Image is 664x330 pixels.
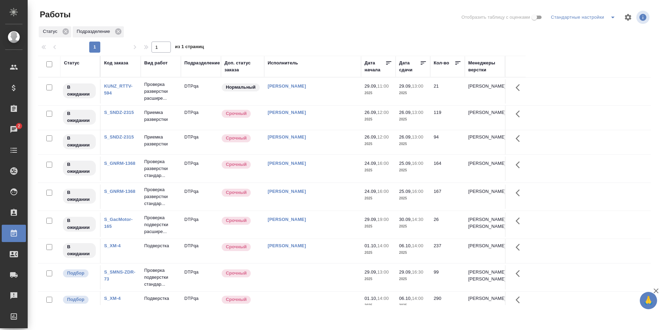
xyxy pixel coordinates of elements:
[643,293,654,308] span: 🙏
[412,189,423,194] p: 16:00
[399,189,412,194] p: 25.09,
[430,213,465,237] td: 26
[468,216,501,230] p: [PERSON_NAME], [PERSON_NAME]
[430,265,465,289] td: 99
[430,79,465,104] td: 21
[399,116,427,123] p: 2025
[67,270,84,277] p: Подбор
[144,81,177,102] p: Проверка разверстки расшире...
[67,84,92,98] p: В ожидании
[181,106,221,130] td: DTPqa
[144,242,177,249] p: Подверстка
[412,243,423,248] p: 14:00
[104,134,134,140] a: S_SNDZ-2315
[399,90,427,97] p: 2025
[430,130,465,154] td: 94
[468,242,501,249] p: [PERSON_NAME]
[399,269,412,275] p: 29.09,
[62,160,96,176] div: Исполнитель назначен, приступать к работе пока рано
[62,216,96,232] div: Исполнитель назначен, приступать к работе пока рано
[377,243,389,248] p: 14:00
[399,134,412,140] p: 26.09,
[377,269,389,275] p: 13:00
[365,217,377,222] p: 29.09,
[67,217,92,231] p: В ожидании
[226,296,247,303] p: Срочный
[181,130,221,154] td: DTPqa
[62,134,96,150] div: Исполнитель назначен, приступать к работе пока рано
[399,161,412,166] p: 25.09,
[268,110,306,115] a: [PERSON_NAME]
[104,110,134,115] a: S_SNDZ-2315
[412,217,423,222] p: 14:30
[104,83,132,96] a: KUNZ_RTTV-594
[399,217,412,222] p: 30.09,
[104,217,132,229] a: S_GacMotor-165
[399,223,427,230] p: 2025
[468,295,501,302] p: [PERSON_NAME]
[224,60,261,73] div: Доп. статус заказа
[399,60,420,73] div: Дата сдачи
[104,243,121,248] a: S_XM-4
[430,157,465,181] td: 164
[412,161,423,166] p: 16:00
[430,106,465,130] td: 119
[181,265,221,289] td: DTPqa
[365,167,392,174] p: 2025
[511,213,528,229] button: Здесь прячутся важные кнопки
[181,185,221,209] td: DTPqa
[144,214,177,235] p: Проверка подверстки расшире...
[365,302,392,309] p: 2025
[399,276,427,283] p: 2025
[399,302,427,309] p: 2025
[399,167,427,174] p: 2025
[2,121,26,138] a: 2
[181,79,221,104] td: DTPqa
[468,109,501,116] p: [PERSON_NAME]
[365,60,385,73] div: Дата начала
[377,110,389,115] p: 12:00
[144,60,168,66] div: Вид работ
[399,110,412,115] p: 26.09,
[64,60,80,66] div: Статус
[377,134,389,140] p: 12:00
[365,83,377,89] p: 29.09,
[62,242,96,259] div: Исполнитель назначен, приступать к работе пока рано
[468,160,501,167] p: [PERSON_NAME]
[226,217,247,224] p: Срочный
[39,26,71,37] div: Статус
[43,28,60,35] p: Статус
[67,110,92,124] p: В ожидании
[365,276,392,283] p: 2025
[365,141,392,148] p: 2025
[67,189,92,203] p: В ожидании
[104,269,135,282] a: S_SMNS-ZDR-73
[365,296,377,301] p: 01.10,
[77,28,112,35] p: Подразделение
[67,135,92,149] p: В ожидании
[399,141,427,148] p: 2025
[144,158,177,179] p: Проверка разверстки стандар...
[511,157,528,173] button: Здесь прячутся важные кнопки
[511,79,528,96] button: Здесь прячутся важные кнопки
[399,195,427,202] p: 2025
[365,134,377,140] p: 26.09,
[226,189,247,196] p: Срочный
[468,60,501,73] div: Менеджеры верстки
[620,9,636,26] span: Настроить таблицу
[104,60,128,66] div: Код заказа
[640,292,657,309] button: 🙏
[511,239,528,256] button: Здесь прячутся важные кнопки
[511,292,528,308] button: Здесь прячутся важные кнопки
[365,161,377,166] p: 24.09,
[511,106,528,122] button: Здесь прячутся важные кнопки
[377,161,389,166] p: 16:00
[430,292,465,316] td: 290
[13,123,24,130] span: 2
[511,265,528,282] button: Здесь прячутся важные кнопки
[377,83,389,89] p: 11:00
[365,189,377,194] p: 24.09,
[62,295,96,304] div: Можно подбирать исполнителей
[365,249,392,256] p: 2025
[184,60,220,66] div: Подразделение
